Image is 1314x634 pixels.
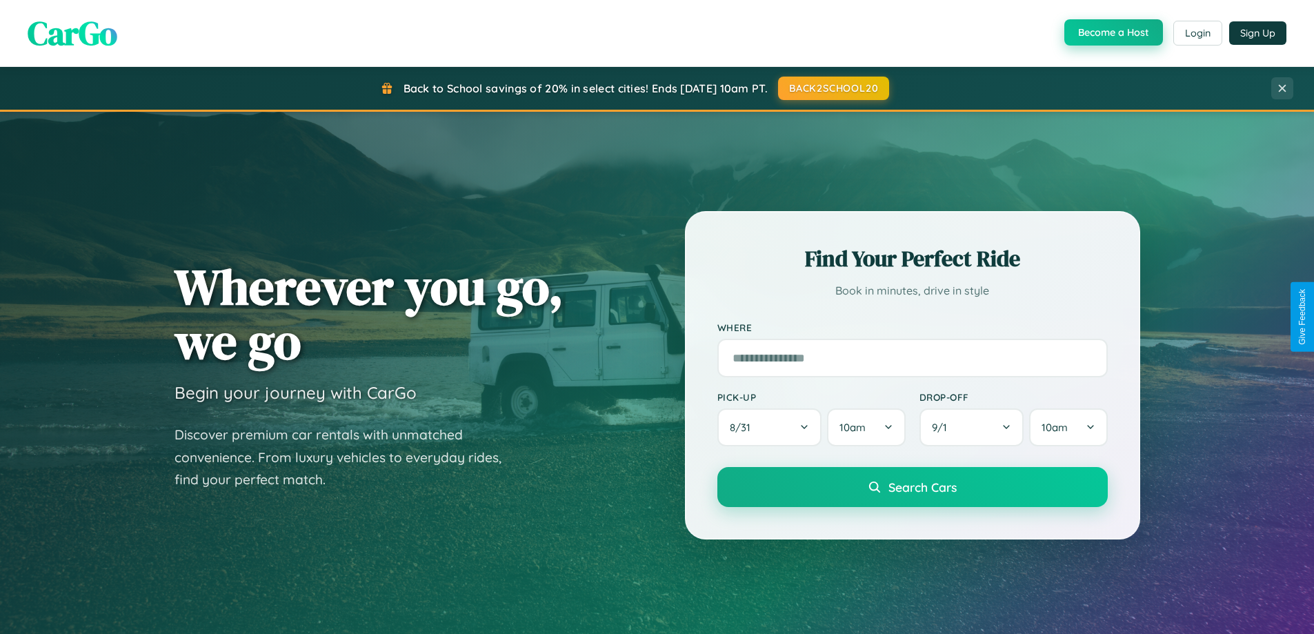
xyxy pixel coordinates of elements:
h3: Begin your journey with CarGo [175,382,417,403]
span: 9 / 1 [932,421,954,434]
h2: Find Your Perfect Ride [717,244,1108,274]
button: 10am [827,408,905,446]
span: Back to School savings of 20% in select cities! Ends [DATE] 10am PT. [404,81,768,95]
p: Discover premium car rentals with unmatched convenience. From luxury vehicles to everyday rides, ... [175,424,519,491]
label: Where [717,321,1108,333]
div: Give Feedback [1297,289,1307,345]
h1: Wherever you go, we go [175,259,564,368]
button: BACK2SCHOOL20 [778,77,889,100]
p: Book in minutes, drive in style [717,281,1108,301]
button: Login [1173,21,1222,46]
span: 10am [1042,421,1068,434]
button: 10am [1029,408,1107,446]
span: 8 / 31 [730,421,757,434]
span: CarGo [28,10,117,56]
button: Become a Host [1064,19,1163,46]
span: 10am [839,421,866,434]
button: 8/31 [717,408,822,446]
button: Sign Up [1229,21,1286,45]
span: Search Cars [888,479,957,495]
label: Pick-up [717,391,906,403]
button: 9/1 [919,408,1024,446]
button: Search Cars [717,467,1108,507]
label: Drop-off [919,391,1108,403]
